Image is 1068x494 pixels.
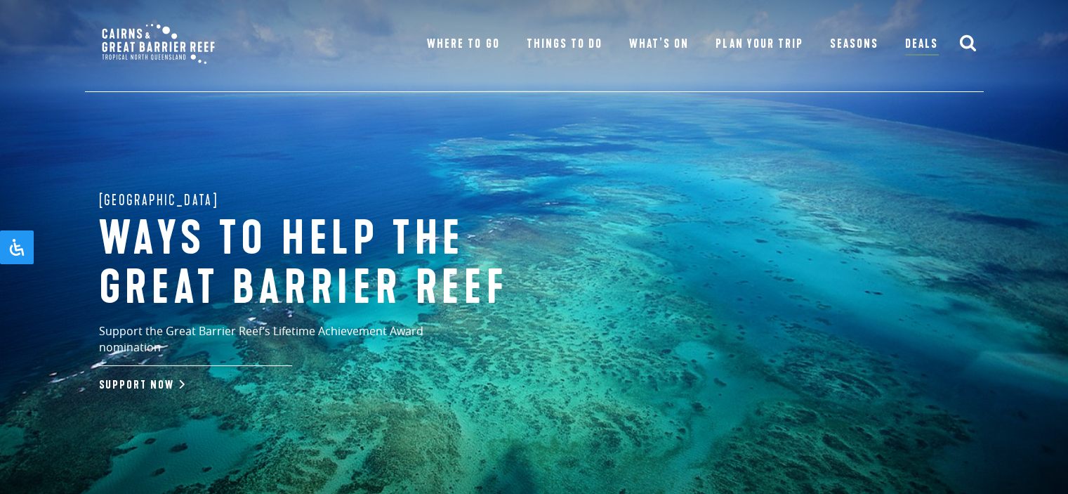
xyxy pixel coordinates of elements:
h1: Ways to help the great barrier reef [99,215,562,313]
a: Things To Do [527,34,602,54]
img: CGBR-TNQ_dual-logo.svg [92,14,225,74]
a: Support Now [99,378,182,392]
p: Support the Great Barrier Reef’s Lifetime Achievement Award nomination [99,323,485,366]
a: Seasons [830,34,878,54]
a: Deals [905,34,938,56]
a: What’s On [629,34,689,54]
span: [GEOGRAPHIC_DATA] [99,189,219,212]
svg: Open Accessibility Panel [8,239,25,256]
a: Plan Your Trip [716,34,803,54]
a: Where To Go [427,34,499,54]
